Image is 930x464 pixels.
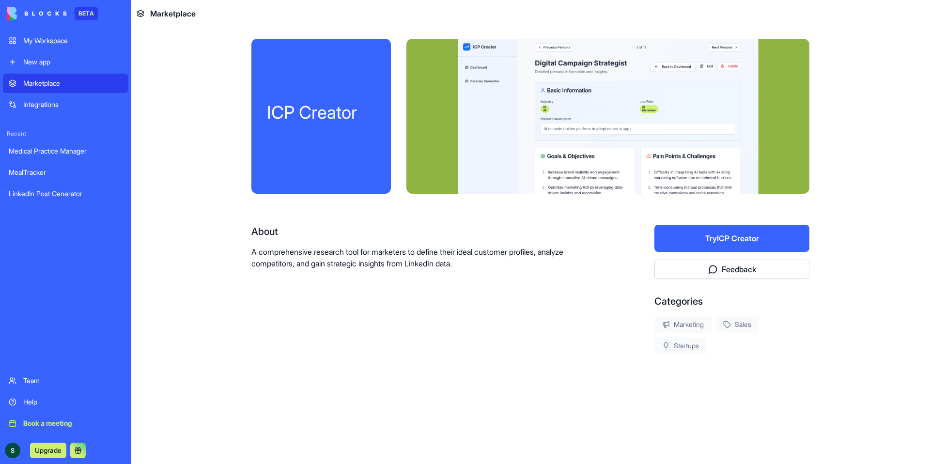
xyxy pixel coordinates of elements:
[3,163,128,182] a: MealTracker
[3,392,128,412] a: Help
[23,397,122,407] div: Help
[267,103,375,122] div: ICP Creator
[654,225,809,252] button: TryICP Creator
[715,316,759,333] div: Sales
[654,294,809,308] div: Categories
[251,225,592,238] div: About
[9,146,122,156] div: Medical Practice Manager
[150,8,196,19] span: Marketplace
[23,78,122,88] div: Marketplace
[7,7,98,20] a: BETA
[23,376,122,386] div: Team
[3,184,128,203] a: LinkedIn Post Generator
[9,168,122,177] div: MealTracker
[654,337,707,355] div: Startups
[3,141,128,161] a: Medical Practice Manager
[3,371,128,390] a: Team
[23,418,122,428] div: Book a meeting
[654,260,809,279] button: Feedback
[3,52,128,72] a: New app
[23,36,122,46] div: My Workspace
[30,445,66,455] a: Upgrade
[3,414,128,433] a: Book a meeting
[3,95,128,114] a: Integrations
[75,7,98,20] div: BETA
[3,74,128,93] a: Marketplace
[23,100,122,109] div: Integrations
[3,130,128,138] span: Recent
[251,246,592,269] p: A comprehensive research tool for marketers to define their ideal customer profiles, analyze comp...
[30,443,66,458] button: Upgrade
[3,31,128,50] a: My Workspace
[654,316,712,333] div: Marketing
[23,57,122,67] div: New app
[5,443,20,458] img: ACg8ocLHKDdkJNkn_SQlLHHkKqT1MxBV3gq0WsmDz5FnR7zJN7JDwg=s96-c
[7,7,67,20] img: logo
[9,189,122,199] div: LinkedIn Post Generator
